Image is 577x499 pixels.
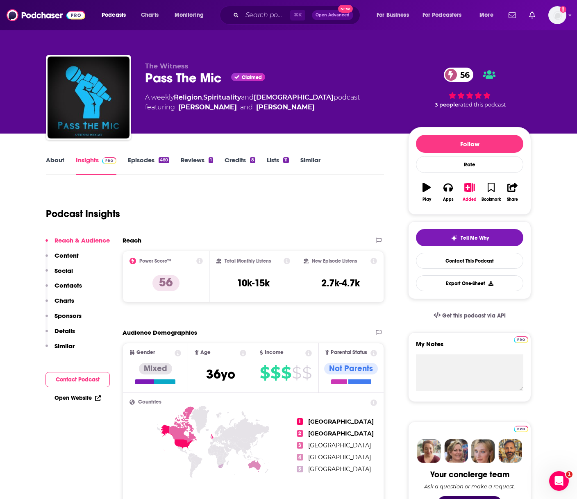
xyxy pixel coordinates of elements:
[123,329,197,336] h2: Audience Demographics
[174,93,202,101] a: Religion
[242,9,290,22] input: Search podcasts, credits, & more...
[452,68,474,82] span: 56
[227,6,368,25] div: Search podcasts, credits, & more...
[139,363,172,374] div: Mixed
[241,93,254,101] span: and
[514,424,528,432] a: Pro website
[417,9,474,22] button: open menu
[514,335,528,343] a: Pro website
[474,9,504,22] button: open menu
[123,236,141,244] h2: Reach
[297,430,303,437] span: 2
[316,13,350,17] span: Open Advanced
[423,9,462,21] span: For Podcasters
[102,157,116,164] img: Podchaser Pro
[416,156,523,173] div: Rate
[128,156,169,175] a: Episodes460
[292,366,301,379] span: $
[424,483,515,490] div: Ask a question or make a request.
[203,93,241,101] a: Spirituality
[55,281,82,289] p: Contacts
[7,7,85,23] img: Podchaser - Follow, Share and Rate Podcasts
[297,454,303,460] span: 4
[102,9,126,21] span: Podcasts
[471,439,495,463] img: Jules Profile
[45,372,110,387] button: Contact Podcast
[480,177,502,207] button: Bookmark
[159,157,169,163] div: 460
[136,9,164,22] a: Charts
[423,197,431,202] div: Play
[141,9,159,21] span: Charts
[308,418,374,425] span: [GEOGRAPHIC_DATA]
[145,62,189,70] span: The Witness
[290,10,305,20] span: ⌘ K
[459,177,480,207] button: Added
[408,62,531,113] div: 56 3 peoplerated this podcast
[237,277,270,289] h3: 10k-15k
[45,297,74,312] button: Charts
[308,454,371,461] span: [GEOGRAPHIC_DATA]
[444,68,474,82] a: 56
[416,340,523,354] label: My Notes
[297,466,303,472] span: 5
[417,439,441,463] img: Sydney Profile
[45,281,82,297] button: Contacts
[437,177,459,207] button: Apps
[283,157,289,163] div: 11
[145,102,360,112] span: featuring
[200,350,211,355] span: Age
[514,336,528,343] img: Podchaser Pro
[225,156,255,175] a: Credits8
[55,267,73,274] p: Social
[479,9,493,21] span: More
[225,258,271,264] h2: Total Monthly Listens
[138,399,161,405] span: Countries
[435,102,458,108] span: 3 people
[302,366,311,379] span: $
[416,229,523,246] button: tell me why sparkleTell Me Why
[297,442,303,449] span: 3
[45,312,82,327] button: Sponsors
[548,6,566,24] button: Show profile menu
[463,197,477,202] div: Added
[46,156,64,175] a: About
[514,426,528,432] img: Podchaser Pro
[139,258,171,264] h2: Power Score™
[548,6,566,24] img: User Profile
[136,350,155,355] span: Gender
[371,9,419,22] button: open menu
[55,236,110,244] p: Reach & Audience
[152,275,179,291] p: 56
[55,312,82,320] p: Sponsors
[55,395,101,401] a: Open Website
[242,75,262,79] span: Claimed
[267,156,289,175] a: Lists11
[321,277,360,289] h3: 2.7k-4.7k
[505,8,519,22] a: Show notifications dropdown
[377,9,409,21] span: For Business
[526,8,538,22] a: Show notifications dropdown
[175,9,204,21] span: Monitoring
[55,342,75,350] p: Similar
[451,235,457,241] img: tell me why sparkle
[498,439,522,463] img: Jon Profile
[45,252,79,267] button: Content
[45,267,73,282] button: Social
[549,471,569,491] iframe: Intercom live chat
[312,10,353,20] button: Open AdvancedNew
[45,342,75,357] button: Similar
[48,57,129,138] img: Pass The Mic
[178,102,237,112] a: Jemar Tisby
[145,93,360,112] div: A weekly podcast
[416,135,523,153] button: Follow
[461,235,489,241] span: Tell Me Why
[416,275,523,291] button: Export One-Sheet
[430,470,509,480] div: Your concierge team
[55,297,74,304] p: Charts
[502,177,523,207] button: Share
[206,366,235,382] span: 36 yo
[254,93,334,101] a: [DEMOGRAPHIC_DATA]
